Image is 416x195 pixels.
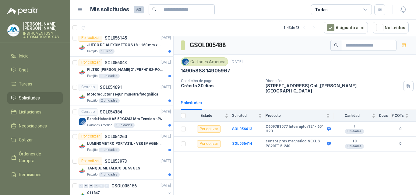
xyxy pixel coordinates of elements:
b: 0 [392,126,409,132]
a: Por cotizarSOL056043[DATE] Company LogoFILTRO [PERSON_NAME] 2" /PBF-0102-PO10-020APatojito1 Unidades [70,57,173,81]
div: 0 [84,184,88,188]
p: [DATE] [160,84,171,90]
p: SOL056043 [105,61,127,65]
p: FILTRO [PERSON_NAME] 2" /PBF-0102-PO10-020A [87,67,163,73]
div: Por cotizar [79,133,102,140]
b: sensor prox magnetico NEXUS PS20FT 5-240 [266,139,325,148]
span: Negociaciones [19,123,47,129]
a: Por cotizarSOL053973[DATE] Company LogoTANQUE METÁLICO DE 55 GLSPatojito1 Unidades [70,155,173,180]
p: [PERSON_NAME] [PERSON_NAME] [23,22,63,30]
a: CerradoSOL054384[DATE] Company LogoBanda Habasit A5 50X4243 Mm Tension -2%Cartones America1 Unidades [70,106,173,131]
a: Cotizar [7,134,63,146]
a: Inicio [7,50,63,62]
div: 0 [104,184,109,188]
p: SOL056145 [105,36,127,40]
div: Cartones America [181,57,228,66]
p: SOL054691 [100,85,122,89]
a: Por cotizarSOL054260[DATE] Company LogoLUMINOMETRO PORTATIL - VER IMAGEN ADJUNTAPatojito1 Unidades [70,131,173,155]
p: SOL054384 [100,110,122,114]
div: Unidades [345,144,364,149]
b: C6097B1077 Interruptor12" - 60" H2O [266,124,325,134]
p: Crédito 30 días [181,83,261,88]
a: Solicitudes [7,92,63,104]
th: Docs [379,110,392,122]
p: [DATE] [160,134,171,139]
div: 0 [89,184,93,188]
a: Chat [7,64,63,76]
img: Company Logo [8,25,19,36]
div: Por cotizar [79,34,102,42]
div: 1 - 43 de 43 [284,23,319,33]
a: Remisiones [7,169,63,180]
img: Company Logo [79,143,86,150]
p: [STREET_ADDRESS] Cali , [PERSON_NAME][GEOGRAPHIC_DATA] [266,83,401,93]
div: Por cotizar [79,59,102,66]
img: Logo peakr [7,7,38,15]
p: [DATE] [160,109,171,115]
img: Company Logo [79,167,86,175]
span: Solicitud [232,113,257,118]
p: GSOL005156 [111,184,137,188]
th: # COTs [392,110,416,122]
a: SOL056414 [232,141,252,146]
p: Banda Habasit A5 50X4243 Mm Tension -2% [87,116,162,122]
p: Patojito [87,49,97,54]
b: 0 [392,141,409,147]
th: Producto [266,110,333,122]
p: Patojito [87,172,97,177]
p: Patojito [87,148,97,152]
img: Company Logo [79,118,86,125]
img: Company Logo [182,58,189,65]
span: Cotizar [19,137,33,143]
p: INSTRUMENTOS Y AUTOMATISMOS SAS [23,32,63,39]
button: Asignado a mi [324,22,368,33]
th: Cantidad [333,110,379,122]
p: [DATE] [231,59,243,65]
div: Unidades [345,129,364,134]
th: Estado [189,110,232,122]
div: 1 Unidades [99,172,120,177]
p: 14905888 14905967 [181,68,230,74]
span: Chat [19,67,28,73]
div: 1 Juego [99,49,115,54]
div: 1 Unidades [99,74,120,78]
b: 10 [333,139,375,144]
p: LUMINOMETRO PORTATIL - VER IMAGEN ADJUNTA [87,141,163,147]
img: Company Logo [79,69,86,76]
span: Producto [266,113,325,118]
span: search [334,43,338,47]
p: [DATE] [160,158,171,164]
img: Company Logo [79,93,86,101]
div: 1 Unidades [114,123,135,128]
div: 0 [94,184,99,188]
button: No Leídos [373,22,409,33]
div: Cerrado [79,84,97,91]
div: 2 Unidades [99,98,120,103]
span: Inicio [19,53,29,59]
p: Dirección [266,79,401,83]
p: [DATE] [160,60,171,65]
span: Licitaciones [19,109,41,115]
img: Company Logo [79,44,86,51]
span: Cantidad [333,113,371,118]
p: Patojito [87,98,97,103]
p: JUEGO DE ALEXÓMETROS 18 - 160 mm x 0,01 mm 2824-S3 [87,42,163,48]
p: SOL054260 [105,134,127,139]
p: SOL053973 [105,159,127,163]
div: Solicitudes [181,99,202,106]
a: CerradoSOL054691[DATE] Company LogoMotoreductor segun muestra fotográficaPatojito2 Unidades [70,81,173,106]
a: Órdenes de Compra [7,148,63,166]
a: Por cotizarSOL056145[DATE] Company LogoJUEGO DE ALEXÓMETROS 18 - 160 mm x 0,01 mm 2824-S3Patojito... [70,32,173,57]
a: SOL056413 [232,127,252,131]
span: Órdenes de Compra [19,151,57,164]
div: 0 [99,184,104,188]
div: Por cotizar [197,140,221,148]
h1: Mis solicitudes [90,5,129,14]
span: Solicitudes [19,95,40,101]
p: [DATE] [160,183,171,189]
span: Remisiones [19,171,41,178]
p: Motoreductor segun muestra fotográfica [87,92,158,97]
div: 0 [79,184,83,188]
